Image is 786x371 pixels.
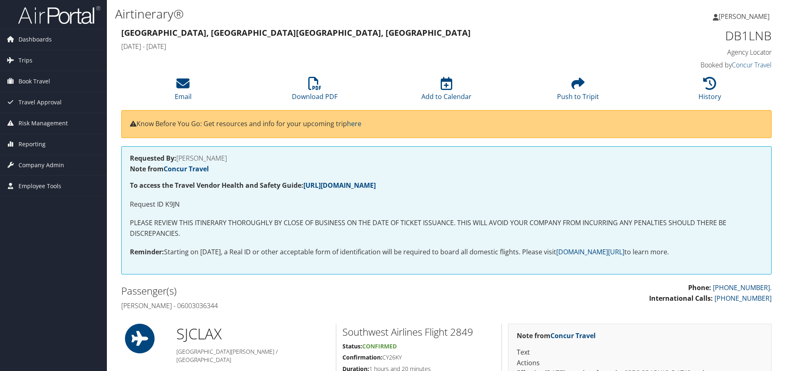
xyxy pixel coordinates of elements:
h4: Booked by [618,60,772,69]
a: [PHONE_NUMBER]. [713,283,772,292]
a: Email [175,81,192,101]
a: History [698,81,721,101]
img: airportal-logo.png [18,5,100,25]
span: Employee Tools [18,176,61,196]
a: Download PDF [292,81,338,101]
h1: Airtinerary® [115,5,557,23]
a: Push to Tripit [557,81,599,101]
span: Company Admin [18,155,64,175]
h4: [PERSON_NAME] [130,155,763,161]
h5: [GEOGRAPHIC_DATA][PERSON_NAME] / [GEOGRAPHIC_DATA] [176,348,330,364]
p: Starting on [DATE], a Real ID or other acceptable form of identification will be required to boar... [130,247,763,258]
a: [PHONE_NUMBER] [714,294,772,303]
a: Add to Calendar [421,81,472,101]
strong: Requested By: [130,154,176,163]
strong: Note from [130,164,209,173]
p: Know Before You Go: Get resources and info for your upcoming trip [130,119,763,129]
strong: [GEOGRAPHIC_DATA], [GEOGRAPHIC_DATA] [GEOGRAPHIC_DATA], [GEOGRAPHIC_DATA] [121,27,471,38]
strong: To access the Travel Vendor Health and Safety Guide: [130,181,376,190]
h2: Southwest Airlines Flight 2849 [342,325,495,339]
a: [PERSON_NAME] [713,4,778,29]
span: Trips [18,50,32,71]
strong: Phone: [688,283,711,292]
span: [PERSON_NAME] [719,12,770,21]
strong: Status: [342,342,362,350]
strong: Note from [517,331,596,340]
a: here [347,119,361,128]
span: Book Travel [18,71,50,92]
span: Travel Approval [18,92,62,113]
a: Concur Travel [164,164,209,173]
p: Request ID K9JN [130,199,763,210]
span: Risk Management [18,113,68,134]
h2: Passenger(s) [121,284,440,298]
a: Concur Travel [732,60,772,69]
h1: DB1LNB [618,27,772,44]
a: [DOMAIN_NAME][URL] [556,247,624,256]
h1: SJC LAX [176,324,330,344]
strong: Reminder: [130,247,164,256]
strong: Confirmation: [342,353,382,361]
strong: International Calls: [649,294,713,303]
h5: CY26KY [342,353,495,362]
span: Dashboards [18,29,52,50]
h4: [PERSON_NAME] - 06003036344 [121,301,440,310]
span: Reporting [18,134,46,154]
span: Confirmed [362,342,397,350]
p: PLEASE REVIEW THIS ITINERARY THOROUGHLY BY CLOSE OF BUSINESS ON THE DATE OF TICKET ISSUANCE. THIS... [130,218,763,239]
h4: [DATE] - [DATE] [121,42,606,51]
a: [URL][DOMAIN_NAME] [303,181,376,190]
a: Concur Travel [550,331,596,340]
h4: Agency Locator [618,48,772,57]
